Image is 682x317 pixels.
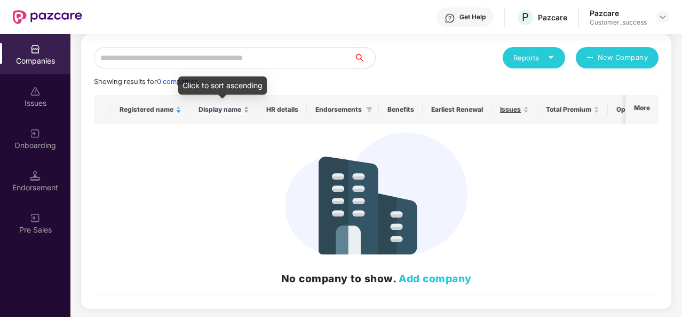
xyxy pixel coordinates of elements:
[30,171,41,181] img: svg+xml;base64,PHN2ZyB3aWR0aD0iMTQuNSIgaGVpZ2h0PSIxNC41IiB2aWV3Qm94PSIwIDAgMTYgMTYiIGZpbGw9Im5vbm...
[364,103,375,116] span: filter
[366,106,372,113] span: filter
[157,78,200,86] span: 0 companies.
[13,10,82,24] img: New Pazcare Logo
[315,105,362,114] span: Endorsements
[538,12,567,22] div: Pazcare
[120,105,173,114] span: Registered name
[491,95,537,124] th: Issues
[598,52,648,63] span: New Company
[30,213,41,223] img: svg+xml;base64,PHN2ZyB3aWR0aD0iMjAiIGhlaWdodD0iMjAiIHZpZXdCb3g9IjAgMCAyMCAyMCIgZmlsbD0ibm9uZSIgeG...
[353,53,375,62] span: search
[537,95,608,124] th: Total Premium
[30,86,41,97] img: svg+xml;base64,PHN2ZyBpZD0iSXNzdWVzX2Rpc2FibGVkIiB4bWxucz0iaHR0cDovL3d3dy53My5vcmcvMjAwMC9zdmciIH...
[513,52,554,63] div: Reports
[590,8,647,18] div: Pazcare
[30,128,41,139] img: svg+xml;base64,PHN2ZyB3aWR0aD0iMjAiIGhlaWdodD0iMjAiIHZpZXdCb3g9IjAgMCAyMCAyMCIgZmlsbD0ibm9uZSIgeG...
[590,18,647,27] div: Customer_success
[616,105,659,114] span: Ops Manager
[548,54,554,61] span: caret-down
[576,47,659,68] button: plusNew Company
[285,133,467,254] img: svg+xml;base64,PHN2ZyB4bWxucz0iaHR0cDovL3d3dy53My5vcmcvMjAwMC9zdmciIHdpZHRoPSIzNDIiIGhlaWdodD0iMj...
[546,105,591,114] span: Total Premium
[399,272,472,285] a: Add company
[30,44,41,55] img: svg+xml;base64,PHN2ZyBpZD0iQ29tcGFuaWVzIiB4bWxucz0iaHR0cDovL3d3dy53My5vcmcvMjAwMC9zdmciIHdpZHRoPS...
[199,105,241,114] span: Display name
[379,95,423,124] th: Benefits
[102,270,650,287] h2: No company to show.
[258,95,307,124] th: HR details
[522,11,529,24] span: P
[190,95,258,124] th: Display name
[659,13,667,21] img: svg+xml;base64,PHN2ZyBpZD0iRHJvcGRvd24tMzJ4MzIiIHhtbG5zPSJodHRwOi8vd3d3LnczLm9yZy8yMDAwL3N2ZyIgd2...
[353,47,376,68] button: search
[94,78,200,86] span: Showing results for
[459,13,486,21] div: Get Help
[500,105,521,114] span: Issues
[445,13,455,24] img: svg+xml;base64,PHN2ZyBpZD0iSGVscC0zMngzMiIgeG1sbnM9Imh0dHA6Ly93d3cudzMub3JnLzIwMDAvc3ZnIiB3aWR0aD...
[586,54,593,63] span: plus
[178,76,267,95] div: Click to sort ascending
[625,95,659,124] th: More
[423,95,491,124] th: Earliest Renewal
